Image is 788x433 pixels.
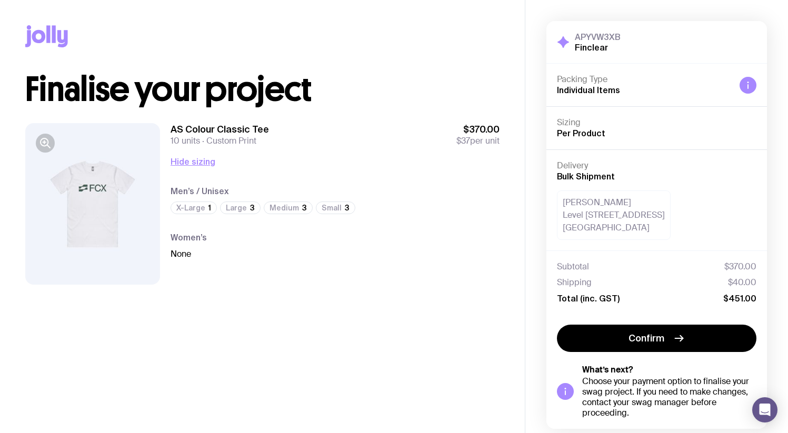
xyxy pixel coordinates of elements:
h4: Packing Type [557,74,731,85]
span: Total (inc. GST) [557,293,620,304]
span: Individual Items [557,85,620,95]
h5: What’s next? [582,365,756,375]
span: 10 units [171,135,200,146]
span: $37 [456,135,470,146]
h4: Sizing [557,117,756,128]
span: $370.00 [456,123,500,136]
span: Small [322,204,342,212]
span: 3 [302,204,307,212]
span: Subtotal [557,261,589,272]
span: 3 [345,204,350,212]
span: None [171,248,191,259]
div: Choose your payment option to finalise your swag project. If you need to make changes, contact yo... [582,376,756,418]
span: Shipping [557,277,592,288]
button: Hide sizing [171,155,215,168]
span: X-Large [176,204,205,212]
span: Bulk Shipment [557,172,615,181]
span: Large [226,204,247,212]
span: 3 [250,204,255,212]
span: $370.00 [724,261,756,272]
h1: Finalise your project [25,73,500,106]
span: Custom Print [200,135,256,146]
span: $451.00 [723,293,756,304]
h4: Men’s / Unisex [171,185,500,197]
span: Confirm [629,332,664,345]
span: per unit [456,136,500,146]
div: Open Intercom Messenger [752,397,777,422]
span: Per Product [557,128,605,138]
h4: Delivery [557,160,756,171]
h3: APYVW3XB [575,32,620,42]
span: $40.00 [728,277,756,288]
h2: Finclear [575,42,620,53]
button: Confirm [557,325,756,352]
h3: AS Colour Classic Tee [171,123,269,136]
span: Medium [270,204,299,212]
span: 1 [208,204,211,212]
div: [PERSON_NAME] Level [STREET_ADDRESS] [GEOGRAPHIC_DATA] [557,190,671,240]
h4: Women’s [171,231,500,244]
